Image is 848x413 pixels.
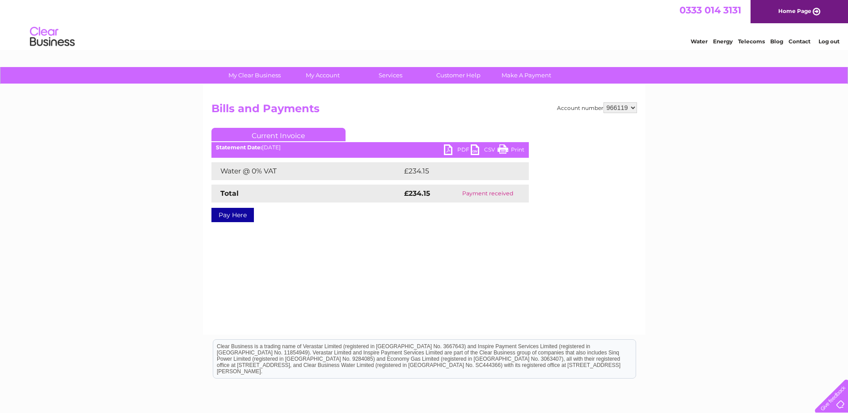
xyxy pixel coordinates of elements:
a: Log out [818,38,840,45]
a: My Account [286,67,359,84]
a: Energy [713,38,733,45]
a: My Clear Business [218,67,291,84]
a: 0333 014 3131 [679,4,741,16]
h2: Bills and Payments [211,102,637,119]
div: Account number [557,102,637,113]
a: Pay Here [211,208,254,222]
div: [DATE] [211,144,529,151]
a: Customer Help [422,67,495,84]
a: CSV [471,144,498,157]
a: Make A Payment [489,67,563,84]
a: Blog [770,38,783,45]
a: Water [691,38,708,45]
strong: Total [220,189,239,198]
a: PDF [444,144,471,157]
div: Clear Business is a trading name of Verastar Limited (registered in [GEOGRAPHIC_DATA] No. 3667643... [213,5,636,43]
img: logo.png [30,23,75,51]
td: Water @ 0% VAT [211,162,402,180]
a: Contact [789,38,810,45]
a: Services [354,67,427,84]
a: Print [498,144,524,157]
td: £234.15 [402,162,512,180]
td: Payment received [447,185,528,202]
strong: £234.15 [404,189,430,198]
a: Telecoms [738,38,765,45]
a: Current Invoice [211,128,346,141]
b: Statement Date: [216,144,262,151]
